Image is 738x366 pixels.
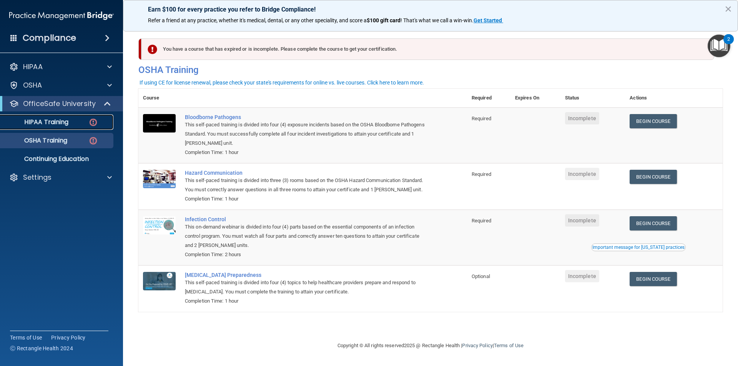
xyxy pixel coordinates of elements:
span: Incomplete [565,270,599,282]
a: Hazard Communication [185,170,429,176]
p: OSHA [23,81,42,90]
strong: $100 gift card [367,17,401,23]
img: danger-circle.6113f641.png [88,136,98,146]
a: Bloodborne Pathogens [185,114,429,120]
div: If using CE for license renewal, please check your state's requirements for online vs. live cours... [140,80,424,85]
a: [MEDICAL_DATA] Preparedness [185,272,429,278]
a: Terms of Use [10,334,42,341]
div: Copyright © All rights reserved 2025 @ Rectangle Health | | [290,333,571,358]
a: OSHA [9,81,112,90]
span: Required [472,218,491,224]
span: Required [472,116,491,121]
div: This self-paced training is divided into four (4) exposure incidents based on the OSHA Bloodborne... [185,120,429,148]
a: Begin Course [630,114,676,128]
a: Begin Course [630,272,676,286]
button: Open Resource Center, 2 new notifications [708,35,730,57]
p: Settings [23,173,52,182]
div: Completion Time: 2 hours [185,250,429,259]
a: Infection Control [185,216,429,222]
a: Privacy Policy [51,334,86,341]
div: 2 [727,39,730,49]
p: OSHA Training [5,137,67,144]
span: Incomplete [565,214,599,227]
h4: OSHA Training [138,65,723,75]
a: HIPAA [9,62,112,71]
iframe: Drift Widget Chat Controller [605,311,729,342]
a: Get Started [474,17,503,23]
a: Begin Course [630,170,676,184]
span: Refer a friend at any practice, whether it's medical, dental, or any other speciality, and score a [148,17,367,23]
div: Important message for [US_STATE] practices [592,245,685,250]
th: Actions [625,89,723,108]
div: Completion Time: 1 hour [185,148,429,157]
img: danger-circle.6113f641.png [88,118,98,127]
a: Terms of Use [494,343,524,348]
div: This self-paced training is divided into three (3) rooms based on the OSHA Hazard Communication S... [185,176,429,194]
strong: Get Started [474,17,502,23]
h4: Compliance [23,33,76,43]
div: Completion Time: 1 hour [185,296,429,306]
p: Continuing Education [5,155,110,163]
button: Close [725,3,732,15]
a: Privacy Policy [462,343,492,348]
th: Course [138,89,180,108]
span: Required [472,171,491,177]
span: ! That's what we call a win-win. [401,17,474,23]
button: If using CE for license renewal, please check your state's requirements for online vs. live cours... [138,79,425,86]
th: Required [467,89,510,108]
span: Ⓒ Rectangle Health 2024 [10,344,73,352]
div: You have a course that has expired or is incomplete. Please complete the course to get your certi... [141,38,714,60]
p: HIPAA [23,62,43,71]
div: This self-paced training is divided into four (4) topics to help healthcare providers prepare and... [185,278,429,296]
a: Begin Course [630,216,676,230]
a: OfficeSafe University [9,99,111,108]
p: OfficeSafe University [23,99,96,108]
p: Earn $100 for every practice you refer to Bridge Compliance! [148,6,713,13]
button: Read this if you are a dental practitioner in the state of CA [591,243,686,251]
span: Optional [472,273,490,279]
th: Status [560,89,625,108]
p: HIPAA Training [5,118,68,126]
span: Incomplete [565,112,599,124]
img: exclamation-circle-solid-danger.72ef9ffc.png [148,45,157,54]
div: Completion Time: 1 hour [185,194,429,204]
img: PMB logo [9,8,114,23]
div: This on-demand webinar is divided into four (4) parts based on the essential components of an inf... [185,222,429,250]
span: Incomplete [565,168,599,180]
a: Settings [9,173,112,182]
th: Expires On [510,89,560,108]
